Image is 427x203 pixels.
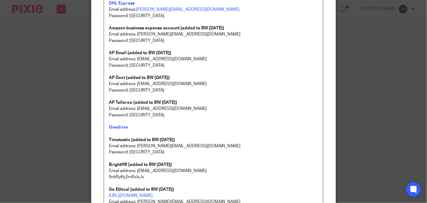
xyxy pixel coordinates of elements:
a: Onedrive [109,125,128,130]
p: Email address: [EMAIL_ADDRESS][DOMAIN_NAME] [109,56,318,62]
p: Email address: [EMAIL_ADDRESS][DOMAIN_NAME] [109,81,318,87]
strong: [added to BW [DATE]] [131,138,175,142]
p: Email address: [109,6,318,13]
p: Email address: [PERSON_NAME][EMAIL_ADDRESS][DOMAIN_NAME] [109,143,318,149]
strong: AP Dext [added to BW [DATE]] [109,76,170,80]
strong: [added to BW [DATE]] [130,187,174,192]
strong: Go Ethical [109,187,129,192]
p: Email address: [EMAIL_ADDRESS][DOMAIN_NAME] [109,168,318,174]
p: Password: [SECURITY_DATA] [109,38,318,44]
a: DHL Express [109,1,135,6]
p: Password: [SECURITY_DATA] [109,112,318,118]
strong: BrightHR [109,163,127,167]
p: Email address: [PERSON_NAME][EMAIL_ADDRESS][DOMAIN_NAME] [109,31,318,37]
strong: [added to BW [DATE]] [133,100,177,105]
strong: AP Email [added to BW [DATE]] [109,51,171,55]
a: [PERSON_NAME][EMAIL_ADDRESS][DOMAIN_NAME] [136,7,239,12]
a: [URL][DOMAIN_NAME] [109,194,153,198]
p: Password: [SECURITY_DATA] [109,13,318,19]
strong: AP Telleroo [109,100,132,105]
p: Password: [SECURITY_DATA] [109,62,318,69]
strong: [added to BW [DATE]] [180,26,224,30]
p: Email address: [EMAIL_ADDRESS][DOMAIN_NAME] [109,106,318,112]
strong: [added to BW [DATE]] [128,163,172,167]
p: Password: [SECURITY_DATA] [109,149,318,155]
p: Password: [SECURITY_DATA] [109,87,318,93]
strong: Timetastic [109,138,130,142]
strong: Amazon business expense account [109,26,180,30]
